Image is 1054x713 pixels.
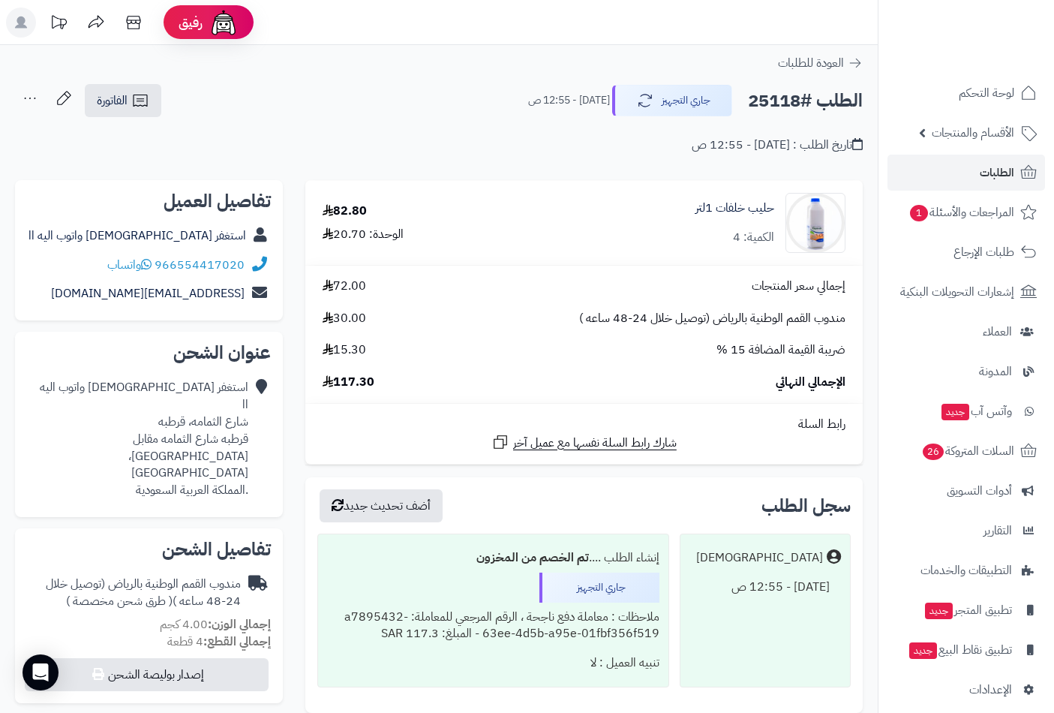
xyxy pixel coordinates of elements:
span: التطبيقات والخدمات [920,560,1012,581]
a: طلبات الإرجاع [887,234,1045,270]
div: استغفر [DEMOGRAPHIC_DATA] واتوب اليه اا شارع الثمامه، قرطبه قرطبه شارع الثمامه مقابل [GEOGRAPHIC_... [27,379,248,499]
h2: الطلب #25118 [748,86,863,116]
a: التقارير [887,513,1045,549]
a: واتساب [107,256,152,274]
h2: تفاصيل العميل [27,192,271,210]
span: أدوات التسويق [947,480,1012,501]
button: إصدار بوليصة الشحن [25,658,269,691]
span: 15.30 [323,341,366,359]
a: السلات المتروكة26 [887,433,1045,469]
div: [DEMOGRAPHIC_DATA] [696,549,823,567]
span: تطبيق المتجر [923,600,1012,621]
span: المراجعات والأسئلة [908,202,1014,223]
span: 30.00 [323,310,366,327]
a: أدوات التسويق [887,473,1045,509]
span: العودة للطلبات [778,54,844,72]
span: الفاتورة [97,92,128,110]
h2: عنوان الشحن [27,344,271,362]
div: الكمية: 4 [733,229,774,246]
strong: إجمالي القطع: [203,633,271,651]
div: تنبيه العميل : لا [327,648,659,678]
a: المدونة [887,353,1045,390]
span: جديد [925,603,953,619]
span: طلبات الإرجاع [953,242,1014,263]
span: العملاء [983,321,1012,342]
span: الإجمالي النهائي [776,374,845,391]
a: [EMAIL_ADDRESS][DOMAIN_NAME] [51,284,245,302]
span: الطلبات [980,162,1014,183]
img: 1696968873-27-90x90.jpg [786,193,845,253]
a: لوحة التحكم [887,75,1045,111]
span: المدونة [979,361,1012,382]
span: جديد [941,404,969,420]
a: العملاء [887,314,1045,350]
span: لوحة التحكم [959,83,1014,104]
span: وآتس آب [940,401,1012,422]
a: حليب خلفات 1لتر [695,200,774,217]
div: تاريخ الطلب : [DATE] - 12:55 ص [692,137,863,154]
img: logo-2.png [952,42,1040,74]
div: رابط السلة [311,416,857,433]
a: 966554417020 [155,256,245,274]
a: التطبيقات والخدمات [887,552,1045,588]
strong: إجمالي الوزن: [208,615,271,633]
span: ( طرق شحن مخصصة ) [66,592,173,610]
span: الأقسام والمنتجات [932,122,1014,143]
small: 4.00 كجم [160,615,271,633]
div: 82.80 [323,203,367,220]
button: جاري التجهيز [612,85,732,116]
a: استغفر [DEMOGRAPHIC_DATA] واتوب اليه اا [29,227,246,245]
div: Open Intercom Messenger [23,654,59,690]
small: [DATE] - 12:55 ص [528,93,610,108]
span: إشعارات التحويلات البنكية [900,281,1014,302]
a: شارك رابط السلة نفسها مع عميل آخر [491,433,677,452]
small: 4 قطعة [167,633,271,651]
span: إجمالي سعر المنتجات [752,278,845,295]
div: ملاحظات : معاملة دفع ناجحة ، الرقم المرجعي للمعاملة: a7895432-63ee-4d5b-a95e-01fbf356f519 - المبل... [327,603,659,649]
span: تطبيق نقاط البيع [908,639,1012,660]
a: تحديثات المنصة [40,8,77,41]
a: وآتس آبجديد [887,393,1045,429]
span: 72.00 [323,278,366,295]
a: الإعدادات [887,672,1045,708]
div: الوحدة: 20.70 [323,226,404,243]
a: تطبيق المتجرجديد [887,592,1045,628]
a: الطلبات [887,155,1045,191]
span: ضريبة القيمة المضافة 15 % [716,341,845,359]
span: 1 [910,205,928,221]
h3: سجل الطلب [761,497,851,515]
img: ai-face.png [209,8,239,38]
a: الفاتورة [85,84,161,117]
div: [DATE] - 12:55 ص [689,573,841,602]
div: مندوب القمم الوطنية بالرياض (توصيل خلال 24-48 ساعه ) [27,576,241,610]
span: التقارير [983,520,1012,541]
span: 26 [923,444,944,460]
span: السلات المتروكة [921,441,1014,462]
button: أضف تحديث جديد [320,489,443,522]
div: إنشاء الطلب .... [327,543,659,573]
a: تطبيق نقاط البيعجديد [887,632,1045,668]
a: المراجعات والأسئلة1 [887,194,1045,230]
span: مندوب القمم الوطنية بالرياض (توصيل خلال 24-48 ساعه ) [579,310,845,327]
span: شارك رابط السلة نفسها مع عميل آخر [513,435,677,452]
a: إشعارات التحويلات البنكية [887,274,1045,310]
div: جاري التجهيز [539,573,659,603]
a: العودة للطلبات [778,54,863,72]
span: الإعدادات [969,679,1012,700]
span: جديد [909,642,937,659]
span: رفيق [179,14,203,32]
span: 117.30 [323,374,374,391]
h2: تفاصيل الشحن [27,540,271,558]
b: تم الخصم من المخزون [476,549,589,567]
